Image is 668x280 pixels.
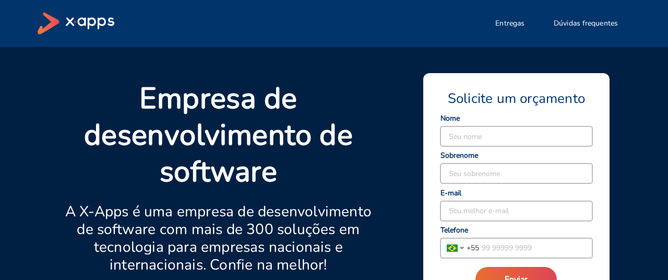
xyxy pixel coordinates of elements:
input: Seu melhor e-mail [440,201,592,221]
input: 99 99999 9999 [479,238,592,258]
p: A X-Apps é uma empresa de desenvolvimento de software com mais de 300 soluções em tecnologia para... [63,203,374,274]
span: Solicite um orçamento [448,90,585,108]
span: + 55 [467,242,479,253]
input: Seu nome [440,126,592,146]
span: Entregas [495,18,524,29]
span: Dúvidas frequentes [554,18,618,29]
button: Dúvidas frequentes [541,13,630,34]
input: Seu sobrenome [440,164,592,183]
p: Empresa de desenvolvimento de software [63,80,374,190]
button: Entregas [483,13,537,34]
